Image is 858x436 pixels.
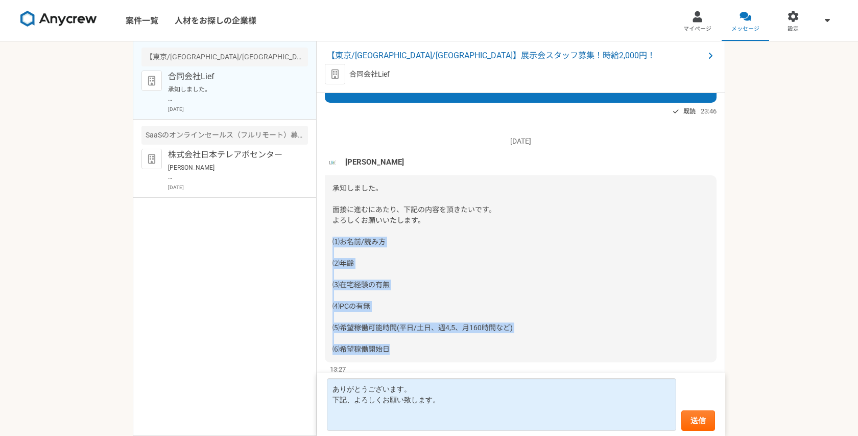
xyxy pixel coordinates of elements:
[141,71,162,91] img: default_org_logo-42cde973f59100197ec2c8e796e4974ac8490bb5b08a0eb061ff975e4574aa76.png
[701,106,717,116] span: 23:46
[330,364,346,374] span: 13:27
[168,71,294,83] p: 合同会社Lief
[141,149,162,169] img: default_org_logo-42cde973f59100197ec2c8e796e4974ac8490bb5b08a0eb061ff975e4574aa76.png
[141,48,308,66] div: 【東京/[GEOGRAPHIC_DATA]/[GEOGRAPHIC_DATA]】展示会スタッフ募集！時給2,000円！
[20,11,97,27] img: 8DqYSo04kwAAAAASUVORK5CYII=
[681,410,715,431] button: 送信
[168,85,294,103] p: 承知しました。 面接に進むにあたり、下記の内容を頂きたいです。 よろしくお願いいたします。 ⑴お名前/読み方 ⑵年齢 ⑶在宅経験の有無 ⑷PCの有無 ⑸希望稼働可能時間(平日/土日、週4,5、月...
[168,183,308,191] p: [DATE]
[168,149,294,161] p: 株式会社日本テレアポセンター
[141,126,308,145] div: SaaSのオンラインセールス（フルリモート）募集
[325,136,717,147] p: [DATE]
[168,163,294,181] p: [PERSON_NAME] お世話になっております。 ご返信いただきありがとうございます。 承知いたしました。 また機会がございましたらよろしくお願いいたします。
[327,50,704,62] span: 【東京/[GEOGRAPHIC_DATA]/[GEOGRAPHIC_DATA]】展示会スタッフ募集！時給2,000円！
[345,156,404,168] span: [PERSON_NAME]
[683,105,696,118] span: 既読
[731,25,759,33] span: メッセージ
[325,155,340,170] img: unnamed.png
[325,64,345,84] img: default_org_logo-42cde973f59100197ec2c8e796e4974ac8490bb5b08a0eb061ff975e4574aa76.png
[168,105,308,113] p: [DATE]
[332,53,632,94] span: ありがとうございます。 そうですね、今回の展示会は全て平日だったかと思いますので、本職の関係で難しそうです。 土日であれば、是非お願いしたいです。
[327,378,676,431] textarea: ありがとうございます。 下記、よろしくお願い致します。
[349,69,390,80] p: 合同会社Lief
[683,25,711,33] span: マイページ
[332,184,513,353] span: 承知しました。 面接に進むにあたり、下記の内容を頂きたいです。 よろしくお願いいたします。 ⑴お名前/読み方 ⑵年齢 ⑶在宅経験の有無 ⑷PCの有無 ⑸希望稼働可能時間(平日/土日、週4,5、月...
[788,25,799,33] span: 設定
